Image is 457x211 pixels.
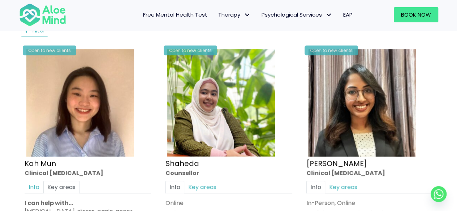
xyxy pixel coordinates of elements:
[138,7,213,22] a: Free Mental Health Test
[167,49,275,157] img: Shaheda Counsellor
[308,49,416,157] img: croped-Anita_Profile-photo-300×300
[25,181,43,193] a: Info
[184,181,220,193] a: Key areas
[25,168,151,177] div: Clinical [MEDICAL_DATA]
[23,45,76,55] div: Open to new clients
[306,181,325,193] a: Info
[43,181,79,193] a: Key areas
[262,11,332,18] span: Psychological Services
[33,27,45,34] span: Filter
[26,49,134,157] img: Kah Mun-profile-crop-300×300
[21,25,48,36] button: Filter Listings
[19,3,66,27] img: Aloe mind Logo
[164,45,217,55] div: Open to new clients
[343,11,353,18] span: EAP
[306,199,433,207] div: In-Person, Online
[306,158,367,168] a: [PERSON_NAME]
[165,168,292,177] div: Counsellor
[394,7,438,22] a: Book Now
[306,168,433,177] div: Clinical [MEDICAL_DATA]
[25,158,56,168] a: Kah Mun
[165,181,184,193] a: Info
[325,181,361,193] a: Key areas
[213,7,256,22] a: TherapyTherapy: submenu
[401,11,431,18] span: Book Now
[338,7,358,22] a: EAP
[165,158,199,168] a: Shaheda
[143,11,207,18] span: Free Mental Health Test
[25,199,151,207] p: I can help with…
[256,7,338,22] a: Psychological ServicesPsychological Services: submenu
[165,199,292,207] div: Online
[324,10,334,20] span: Psychological Services: submenu
[305,45,358,55] div: Open to new clients
[76,7,358,22] nav: Menu
[242,10,253,20] span: Therapy: submenu
[431,186,447,202] a: Whatsapp
[218,11,251,18] span: Therapy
